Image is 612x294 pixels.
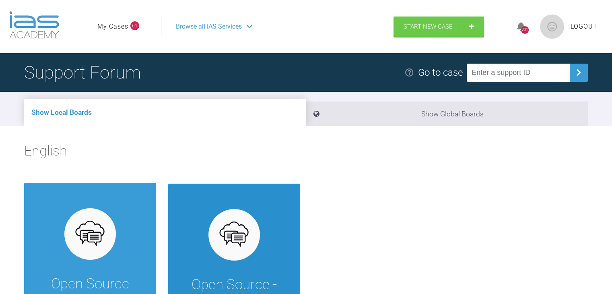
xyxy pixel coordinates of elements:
img: help.e70b9f3d.svg [404,68,414,77]
li: Show Global Boards [306,101,588,126]
img: opensource.6e495855.svg [218,219,249,251]
div: 231 [521,26,529,34]
img: chevronRight.28bd32b0.svg [572,66,585,79]
span: Browse all IAS Services [176,21,242,32]
a: My Cases [97,21,128,32]
span: 61 [130,21,139,30]
span: Start New Case [404,23,453,30]
li: Show Local Boards [24,99,306,126]
a: Logout [571,21,598,32]
img: opensource.6e495855.svg [74,219,105,250]
a: Start New Case [394,17,484,37]
h1: Support Forum [24,58,141,87]
h2: English [24,140,588,169]
img: profile.png [540,14,564,39]
img: logo-light.3e3ef733.png [9,11,59,39]
input: Enter a support ID [467,64,570,82]
div: Go to case [418,65,463,80]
